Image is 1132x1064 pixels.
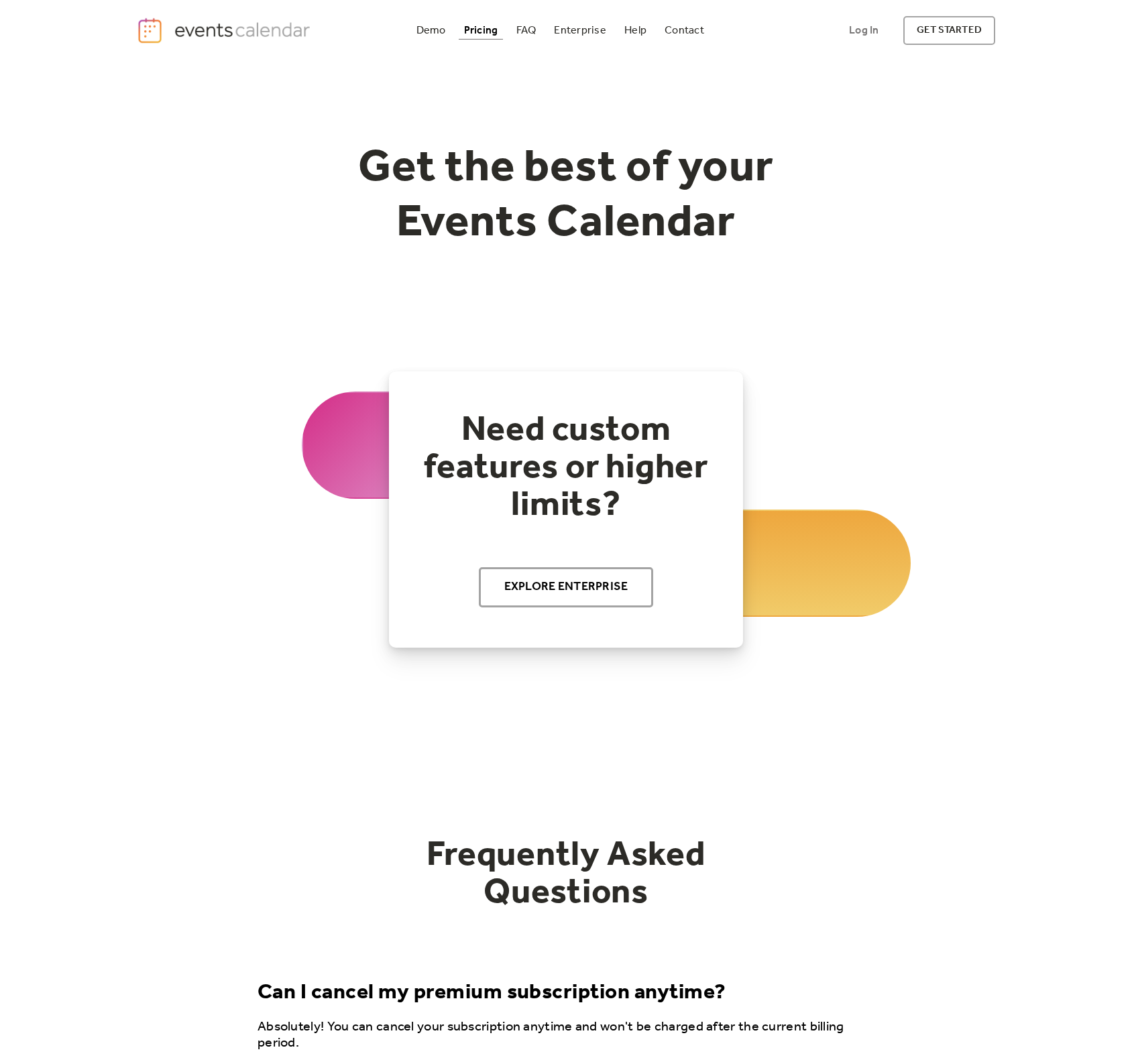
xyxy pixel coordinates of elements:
[416,412,716,524] h2: Need custom features or higher limits?
[554,27,606,34] div: Enterprise
[378,837,754,912] h2: Frequently Asked Questions
[258,980,726,1006] div: Can I cancel my premium subscription anytime?
[549,21,611,40] a: Enterprise
[511,21,542,40] a: FAQ
[665,27,704,34] div: Contact
[416,27,446,34] div: Demo
[516,27,536,34] div: FAQ
[479,567,654,607] a: Explore Enterprise
[459,21,504,40] a: Pricing
[308,141,824,251] h1: Get the best of your Events Calendar
[258,1019,880,1051] p: Absolutely! You can cancel your subscription anytime and won't be charged after the current billi...
[903,16,995,45] a: get started
[624,27,646,34] div: Help
[464,27,498,34] div: Pricing
[619,21,652,40] a: Help
[836,16,892,45] a: Log In
[659,21,710,40] a: Contact
[411,21,451,40] a: Demo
